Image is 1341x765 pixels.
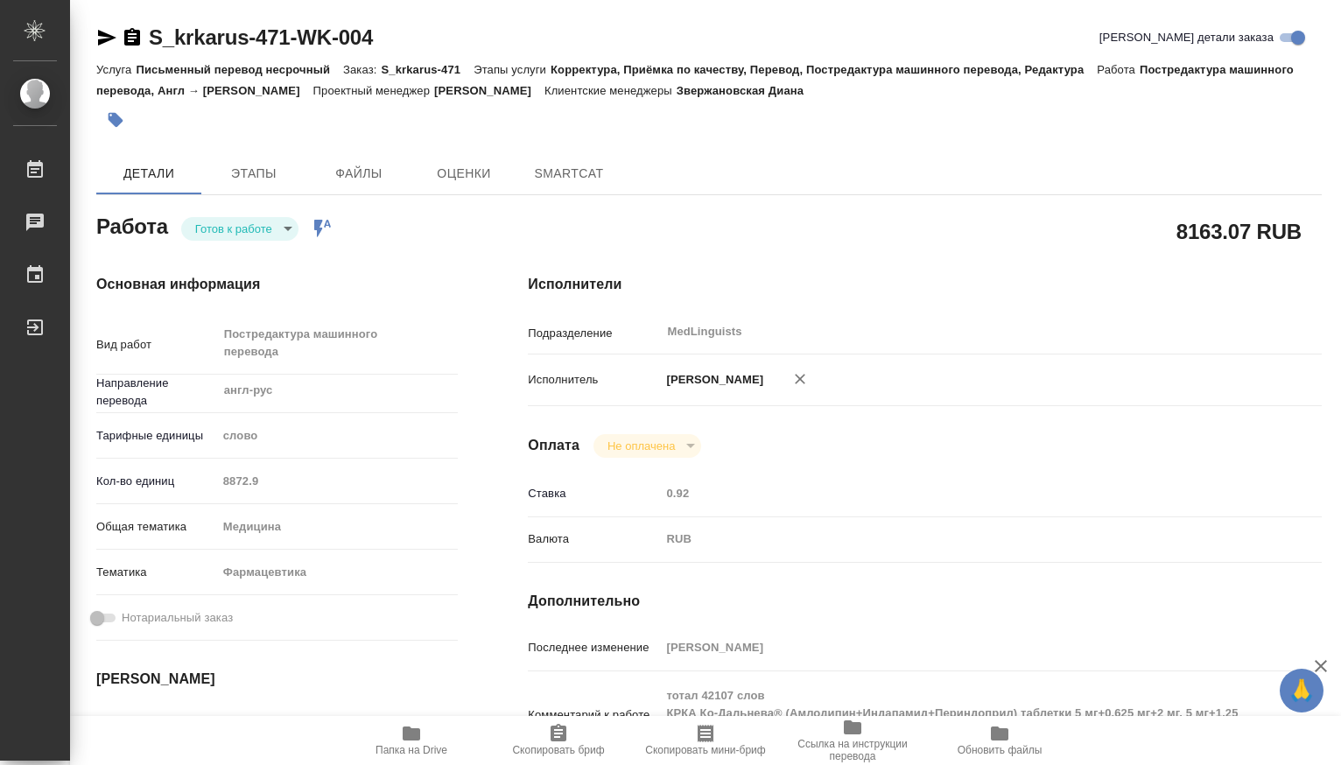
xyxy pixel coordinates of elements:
[96,209,168,241] h2: Работа
[660,524,1255,554] div: RUB
[527,163,611,185] span: SmartCat
[958,744,1043,756] span: Обновить файлы
[1099,29,1274,46] span: [PERSON_NAME] детали заказа
[528,530,660,548] p: Валюта
[660,635,1255,660] input: Пустое поле
[96,27,117,48] button: Скопировать ссылку для ЯМессенджера
[317,163,401,185] span: Файлы
[313,84,434,97] p: Проектный менеджер
[434,84,544,97] p: [PERSON_NAME]
[96,518,217,536] p: Общая тематика
[528,274,1322,295] h4: Исполнители
[551,63,1097,76] p: Корректура, Приёмка по качеству, Перевод, Постредактура машинного перевода, Редактура
[122,27,143,48] button: Скопировать ссылку
[217,468,459,494] input: Пустое поле
[190,221,277,236] button: Готов к работе
[96,669,458,690] h4: [PERSON_NAME]
[217,558,459,587] div: Фармацевтика
[107,163,191,185] span: Детали
[660,481,1255,506] input: Пустое поле
[528,325,660,342] p: Подразделение
[926,716,1073,765] button: Обновить файлы
[96,274,458,295] h4: Основная информация
[474,63,551,76] p: Этапы услуги
[422,163,506,185] span: Оценки
[217,512,459,542] div: Медицина
[149,25,373,49] a: S_krkarus-471-WK-004
[217,421,459,451] div: слово
[544,84,677,97] p: Клиентские менеджеры
[1097,63,1140,76] p: Работа
[512,744,604,756] span: Скопировать бриф
[122,609,233,627] span: Нотариальный заказ
[528,485,660,502] p: Ставка
[381,63,474,76] p: S_krkarus-471
[602,439,680,453] button: Не оплачена
[96,63,136,76] p: Услуга
[593,434,701,458] div: Готов к работе
[343,63,381,76] p: Заказ:
[1280,669,1323,712] button: 🙏
[528,591,1322,612] h4: Дополнительно
[1176,216,1302,246] h2: 8163.07 RUB
[1287,672,1316,709] span: 🙏
[96,336,217,354] p: Вид работ
[212,163,296,185] span: Этапы
[96,101,135,139] button: Добавить тэг
[376,744,447,756] span: Папка на Drive
[485,716,632,765] button: Скопировать бриф
[528,371,660,389] p: Исполнитель
[181,217,298,241] div: Готов к работе
[632,716,779,765] button: Скопировать мини-бриф
[645,744,765,756] span: Скопировать мини-бриф
[96,564,217,581] p: Тематика
[96,427,217,445] p: Тарифные единицы
[660,681,1255,746] textarea: тотал 42107 слов КРКА Ко-Дальнева® (Амлодипин+Индапамид+Периндоприл) таблетки 5 мг+0.625 мг+2 мг,...
[677,84,817,97] p: Звержановская Диана
[528,639,660,656] p: Последнее изменение
[217,713,370,739] input: Пустое поле
[96,375,217,410] p: Направление перевода
[528,435,579,456] h4: Оплата
[790,738,916,762] span: Ссылка на инструкции перевода
[779,716,926,765] button: Ссылка на инструкции перевода
[660,371,763,389] p: [PERSON_NAME]
[781,360,819,398] button: Удалить исполнителя
[338,716,485,765] button: Папка на Drive
[96,473,217,490] p: Кол-во единиц
[136,63,343,76] p: Письменный перевод несрочный
[528,706,660,724] p: Комментарий к работе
